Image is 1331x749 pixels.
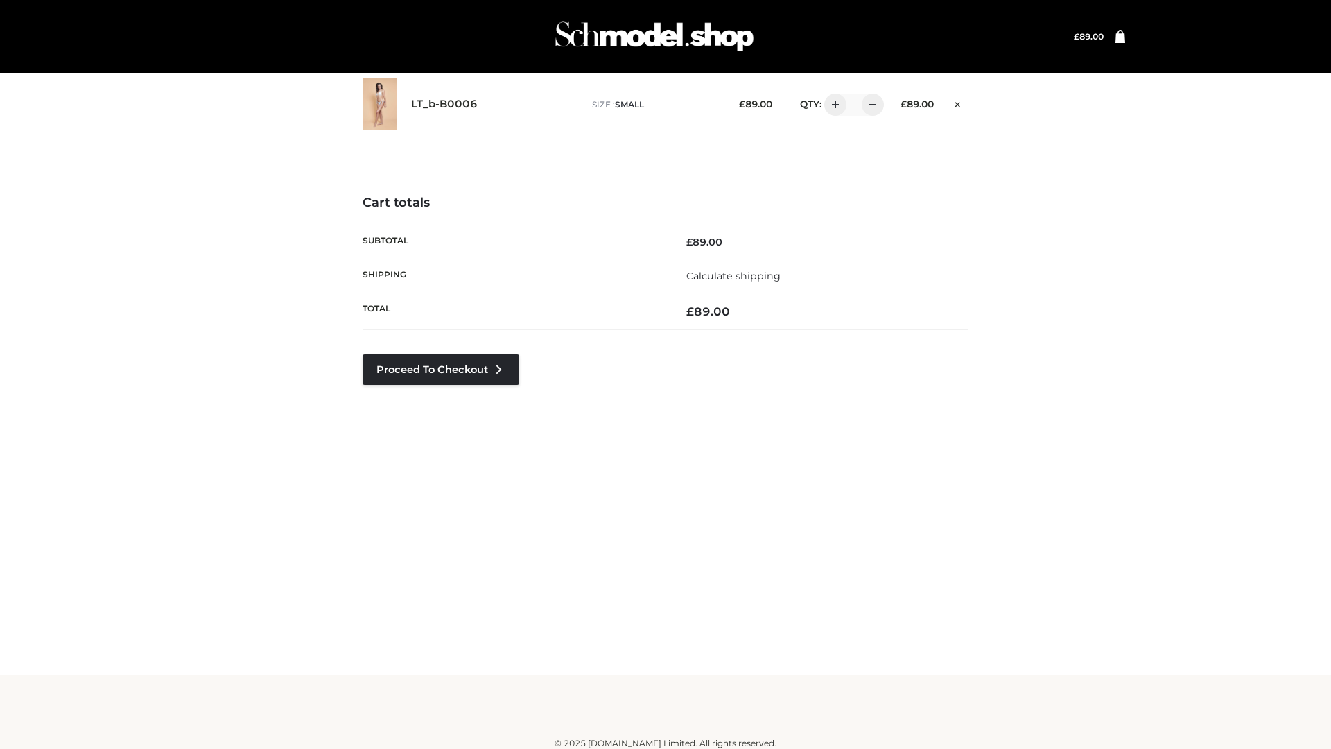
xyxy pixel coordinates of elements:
bdi: 89.00 [901,98,934,110]
span: £ [686,304,694,318]
a: Proceed to Checkout [363,354,519,385]
p: size : [592,98,717,111]
span: SMALL [615,99,644,110]
a: Remove this item [948,94,968,112]
th: Subtotal [363,225,665,259]
th: Total [363,293,665,330]
img: Schmodel Admin 964 [550,9,758,64]
a: Calculate shipping [686,270,781,282]
div: QTY: [786,94,879,116]
th: Shipping [363,259,665,293]
span: £ [1074,31,1079,42]
span: £ [686,236,693,248]
bdi: 89.00 [1074,31,1104,42]
span: £ [739,98,745,110]
span: £ [901,98,907,110]
a: LT_b-B0006 [411,98,478,111]
bdi: 89.00 [686,236,722,248]
a: £89.00 [1074,31,1104,42]
h4: Cart totals [363,196,968,211]
bdi: 89.00 [686,304,730,318]
bdi: 89.00 [739,98,772,110]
